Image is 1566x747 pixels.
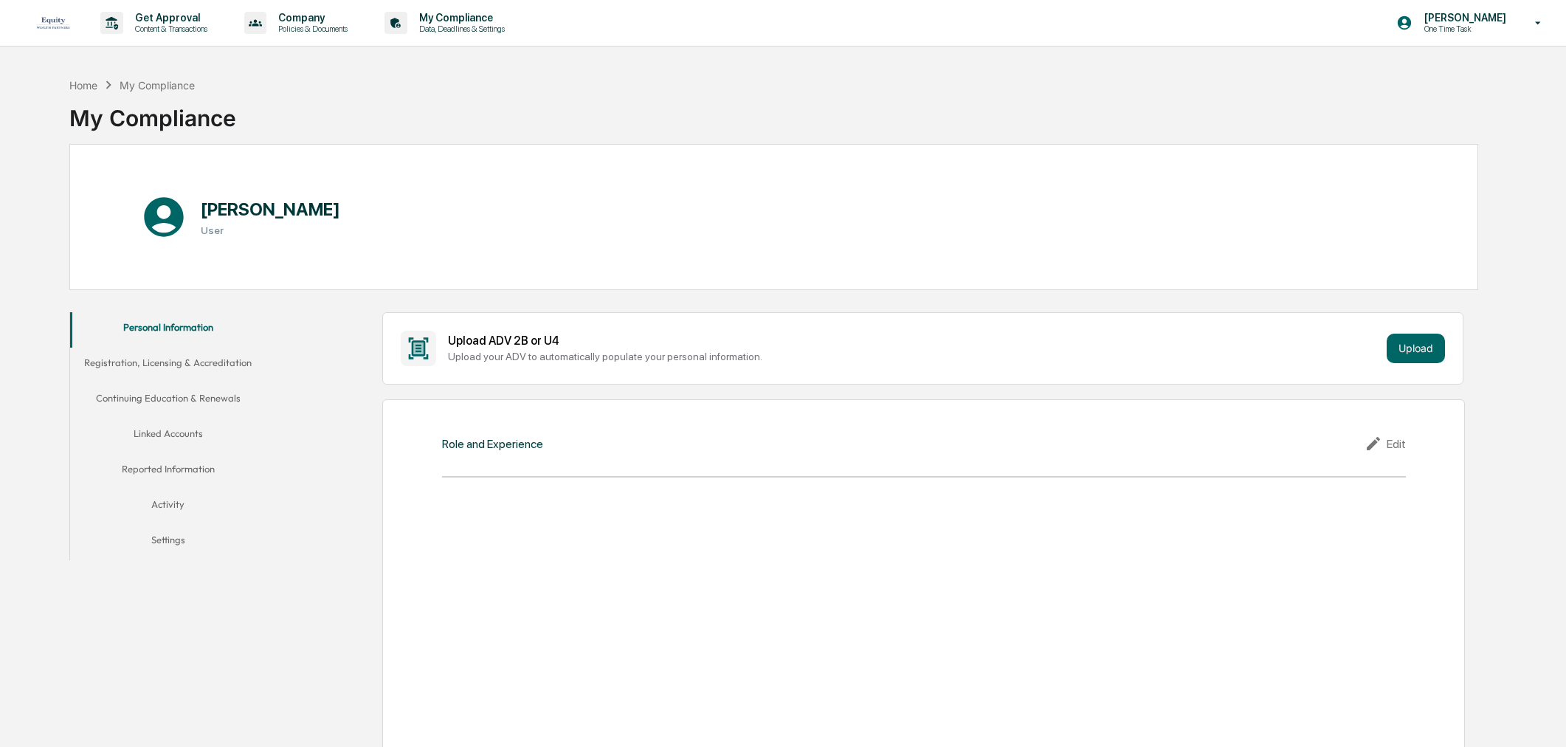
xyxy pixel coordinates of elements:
button: Activity [70,489,266,525]
div: secondary tabs example [70,312,266,560]
div: My Compliance [69,93,236,131]
div: Role and Experience [442,437,543,451]
h1: [PERSON_NAME] [201,199,340,220]
div: Upload your ADV to automatically populate your personal information. [448,351,1381,362]
button: Settings [70,525,266,560]
div: Home [69,79,97,92]
div: Edit [1365,435,1406,452]
div: Upload ADV 2B or U4 [448,334,1381,348]
button: Linked Accounts [70,419,266,454]
p: Content & Transactions [123,24,215,34]
p: One Time Task [1412,24,1514,34]
p: Company [266,12,355,24]
p: Data, Deadlines & Settings [407,24,512,34]
button: Registration, Licensing & Accreditation [70,348,266,383]
button: Personal Information [70,312,266,348]
button: Upload [1387,334,1445,363]
button: Reported Information [70,454,266,489]
div: My Compliance [120,79,195,92]
p: Policies & Documents [266,24,355,34]
img: logo [35,15,71,32]
p: [PERSON_NAME] [1412,12,1514,24]
p: Get Approval [123,12,215,24]
button: Continuing Education & Renewals [70,383,266,419]
p: My Compliance [407,12,512,24]
h3: User [201,224,340,236]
